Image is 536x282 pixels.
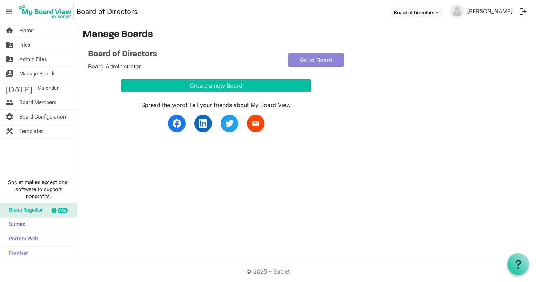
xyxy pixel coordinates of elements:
[5,95,14,109] span: people
[5,232,38,246] span: Partner Web
[5,110,14,124] span: settings
[19,23,34,38] span: Home
[247,115,264,132] a: email
[19,52,47,66] span: Admin Files
[225,119,234,128] img: twitter.svg
[246,268,290,275] a: © 2025 - Societ
[19,110,66,124] span: Board Configuration
[173,119,181,128] img: facebook.svg
[516,4,530,19] button: logout
[19,38,31,52] span: Files
[19,124,44,138] span: Templates
[121,79,311,92] button: Create a new Board
[5,247,28,261] span: Frontier
[389,7,443,17] button: Board of Directors dropdownbutton
[5,124,14,138] span: construction
[3,179,74,200] span: Societ makes exceptional software to support nonprofits.
[5,52,14,66] span: folder_shared
[199,119,207,128] img: linkedin.svg
[38,81,59,95] span: Calendar
[2,5,15,18] span: menu
[5,218,25,232] span: Sumac
[5,67,14,81] span: switch_account
[76,5,138,19] a: Board of Directors
[121,101,311,109] div: Spread the word! Tell your friends about My Board View
[88,49,277,60] a: Board of Directors
[288,53,344,67] a: Go to Board
[464,4,516,18] a: [PERSON_NAME]
[5,203,43,217] span: Glass Register
[88,63,141,70] span: Board Administrator
[19,95,56,109] span: Board Members
[83,29,530,41] h3: Manage Boards
[5,81,32,95] span: [DATE]
[5,23,14,38] span: home
[19,67,56,81] span: Manage Boards
[5,38,14,52] span: folder_shared
[450,4,464,18] img: no-profile-picture.svg
[252,119,260,128] span: email
[17,3,76,20] a: My Board View Logo
[17,3,74,20] img: My Board View Logo
[58,208,68,213] div: new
